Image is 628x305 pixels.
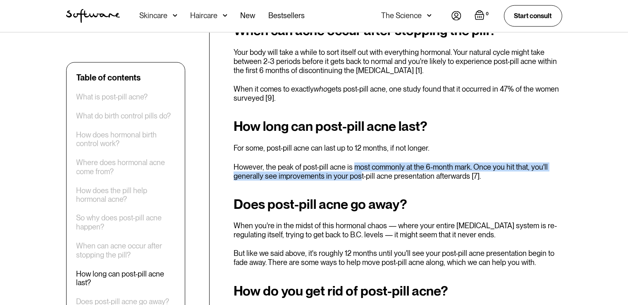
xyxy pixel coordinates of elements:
div: Haircare [191,12,218,20]
p: When it comes to exactly gets post-pill acne, one study found that it occurred in 47% of the wome... [234,85,562,102]
img: arrow down [427,12,432,20]
a: Start consult [504,5,562,26]
p: For some, post-pill acne can last up to 12 months, if not longer. [234,144,562,153]
h2: When can acne occur after stopping the pill? [234,23,562,38]
em: who [314,85,327,93]
h2: How long can post-pill acne last? [234,119,562,134]
img: Software Logo [66,9,120,23]
h2: Does post-pill acne go away? [234,197,562,212]
a: Where does hormonal acne come from? [76,158,175,176]
div: The Science [382,12,422,20]
p: However, the peak of post-pill acne is most commonly at the 6-month mark. Once you hit that, you'... [234,163,562,180]
div: Table of contents [76,72,141,82]
img: arrow down [223,12,227,20]
div: Skincare [140,12,168,20]
h2: How do you get rid of post-pill acne? [234,284,562,299]
p: But like we said above, it's roughly 12 months until you'll see your post-pill acne presentation ... [234,249,562,267]
a: What do birth control pills do? [76,111,171,120]
a: What is post-pill acne? [76,92,148,101]
img: arrow down [173,12,177,20]
p: Your body will take a while to sort itself out with everything hormonal. Your natural cycle might... [234,48,562,75]
a: When can acne occur after stopping the pill? [76,241,175,259]
a: How long can post-pill acne last? [76,270,175,287]
a: So why does post-pill acne happen? [76,214,175,232]
a: How does the pill help hormonal acne? [76,186,175,203]
a: How does hormonal birth control work? [76,130,175,148]
a: Open empty cart [475,10,491,22]
p: When you're in the midst of this hormonal chaos — where your entire [MEDICAL_DATA] system is re-r... [234,222,562,239]
a: home [66,9,120,23]
div: 0 [485,10,491,18]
